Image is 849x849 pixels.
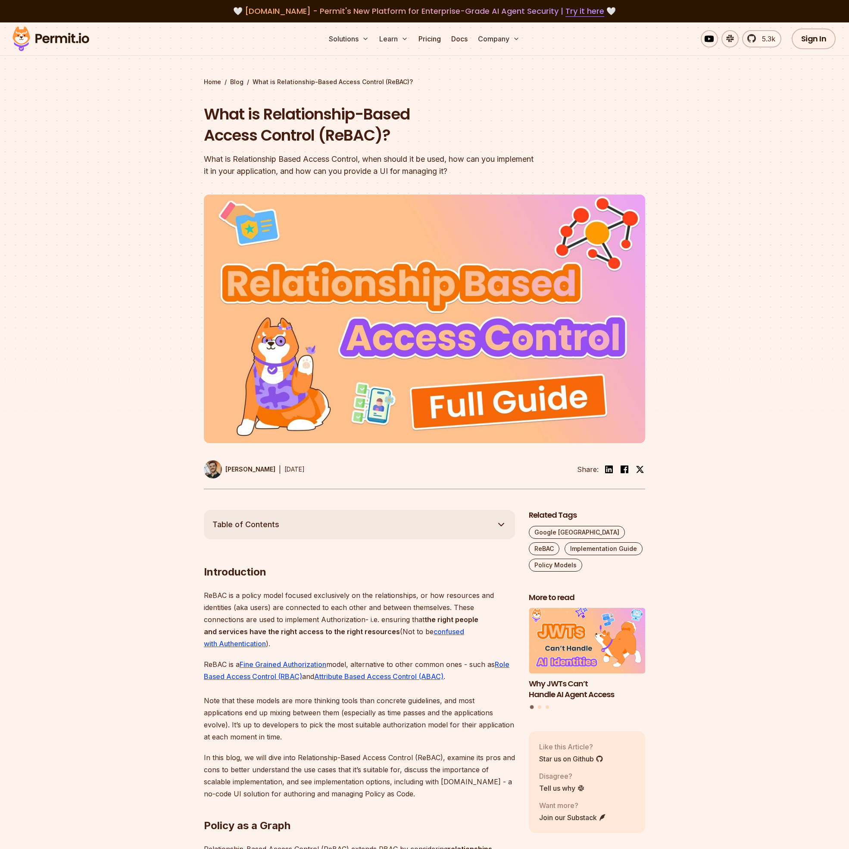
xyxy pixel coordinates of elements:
button: Learn [376,30,412,47]
span: [DOMAIN_NAME] - Permit's New Platform for Enterprise-Grade AI Agent Security | [245,6,604,16]
img: facebook [619,464,630,475]
div: Posts [529,608,645,710]
p: Want more? [539,800,606,811]
a: Blog [230,78,243,86]
a: Home [204,78,221,86]
p: Like this Article? [539,742,603,752]
p: [PERSON_NAME] [225,465,275,474]
a: ReBAC [529,542,559,555]
strong: the right people and services have the right access to the right resources [204,615,478,636]
div: | [279,464,281,475]
button: Solutions [325,30,372,47]
img: linkedin [604,464,614,475]
a: Why JWTs Can’t Handle AI Agent AccessWhy JWTs Can’t Handle AI Agent Access [529,608,645,700]
img: Daniel Bass [204,460,222,478]
time: [DATE] [284,465,305,473]
a: Implementation Guide [565,542,643,555]
img: Permit logo [9,24,93,53]
a: 5.3k [742,30,781,47]
a: Sign In [792,28,836,49]
div: 🤍 🤍 [21,5,828,17]
p: In this blog, we will dive into Relationship-Based Access Control (ReBAC), examine its pros and c... [204,752,515,800]
img: Why JWTs Can’t Handle AI Agent Access [529,608,645,673]
button: Table of Contents [204,510,515,539]
a: Role Based Access Control (RBAC) [204,660,509,681]
img: twitter [636,465,644,474]
h1: What is Relationship-Based Access Control (ReBAC)? [204,104,535,146]
span: 5.3k [757,34,775,44]
p: ReBAC is a policy model focused exclusively on the relationships, or how resources and identities... [204,589,515,650]
span: Table of Contents [212,519,279,531]
p: ReBAC is a model, alternative to other common ones - such as and . Note that these models are mor... [204,658,515,743]
a: [PERSON_NAME] [204,460,275,478]
h2: More to read [529,592,645,603]
a: Star us on Github [539,754,603,764]
a: Google [GEOGRAPHIC_DATA] [529,526,625,539]
p: Disagree? [539,771,585,781]
a: confused with Authentication [204,627,464,648]
a: Pricing [415,30,444,47]
h2: Related Tags [529,510,645,521]
a: Policy Models [529,559,582,572]
a: Join our Substack [539,812,606,823]
button: Go to slide 1 [530,705,534,709]
h3: Why JWTs Can’t Handle AI Agent Access [529,679,645,700]
img: What is Relationship-Based Access Control (ReBAC)? [204,195,645,443]
a: Tell us why [539,783,585,793]
a: Fine Grained Authorization [240,660,326,669]
a: Try it here [565,6,604,17]
button: Go to slide 3 [546,705,549,709]
li: 1 of 3 [529,608,645,700]
a: Attribute Based Access Control (ABAC) [314,672,443,681]
div: / / [204,78,645,86]
a: Docs [448,30,471,47]
button: Go to slide 2 [538,705,541,709]
h2: Policy as a Graph [204,784,515,833]
div: What is Relationship Based Access Control, when should it be used, how can you implement it in yo... [204,153,535,177]
button: Company [474,30,523,47]
h2: Introduction [204,531,515,579]
li: Share: [577,464,599,475]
